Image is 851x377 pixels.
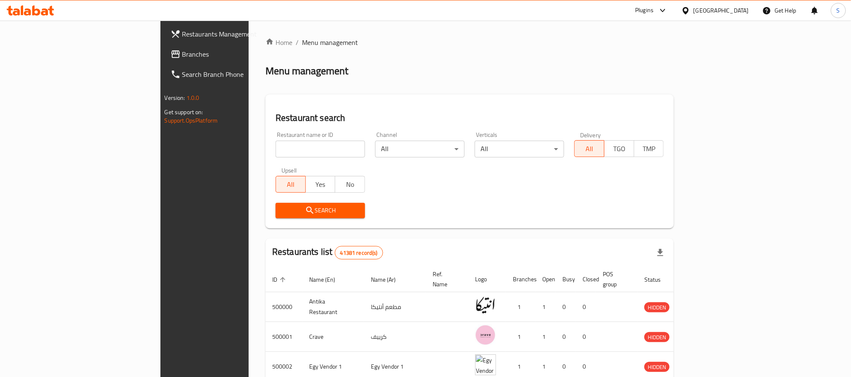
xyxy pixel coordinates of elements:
[276,112,664,124] h2: Restaurant search
[339,178,362,191] span: No
[364,292,426,322] td: مطعم أنتيكا
[638,143,661,155] span: TMP
[364,322,426,352] td: كرييف
[576,292,596,322] td: 0
[186,92,200,103] span: 1.0.0
[574,140,604,157] button: All
[475,295,496,316] img: Antika Restaurant
[272,275,288,285] span: ID
[650,243,670,263] div: Export file
[164,24,302,44] a: Restaurants Management
[475,354,496,375] img: Egy Vendor 1
[281,168,297,173] label: Upsell
[182,29,296,39] span: Restaurants Management
[302,37,358,47] span: Menu management
[556,267,576,292] th: Busy
[536,322,556,352] td: 1
[309,275,346,285] span: Name (En)
[272,246,383,259] h2: Restaurants list
[165,92,185,103] span: Version:
[375,141,465,157] div: All
[468,267,506,292] th: Logo
[506,292,536,322] td: 1
[644,362,670,372] span: HIDDEN
[475,141,564,157] div: All
[635,5,654,16] div: Plugins
[506,267,536,292] th: Branches
[302,322,364,352] td: Crave
[578,143,601,155] span: All
[644,275,672,285] span: Status
[536,292,556,322] td: 1
[305,176,336,193] button: Yes
[433,269,458,289] span: Ref. Name
[634,140,664,157] button: TMP
[603,269,628,289] span: POS group
[644,332,670,342] span: HIDDEN
[302,292,364,322] td: Antika Restaurant
[265,64,348,78] h2: Menu management
[608,143,631,155] span: TGO
[506,322,536,352] td: 1
[182,69,296,79] span: Search Branch Phone
[644,332,670,342] div: HIDDEN
[837,6,840,15] span: S
[279,178,302,191] span: All
[556,292,576,322] td: 0
[576,267,596,292] th: Closed
[475,325,496,346] img: Crave
[164,44,302,64] a: Branches
[282,205,358,216] span: Search
[165,107,203,118] span: Get support on:
[556,322,576,352] td: 0
[536,267,556,292] th: Open
[693,6,749,15] div: [GEOGRAPHIC_DATA]
[335,176,365,193] button: No
[276,141,365,157] input: Search for restaurant name or ID..
[276,203,365,218] button: Search
[165,115,218,126] a: Support.OpsPlatform
[644,302,670,312] div: HIDDEN
[576,322,596,352] td: 0
[644,303,670,312] span: HIDDEN
[604,140,634,157] button: TGO
[335,246,383,259] div: Total records count
[335,249,383,257] span: 41381 record(s)
[580,132,601,138] label: Delivery
[164,64,302,84] a: Search Branch Phone
[265,37,674,47] nav: breadcrumb
[371,275,407,285] span: Name (Ar)
[182,49,296,59] span: Branches
[276,176,306,193] button: All
[309,178,332,191] span: Yes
